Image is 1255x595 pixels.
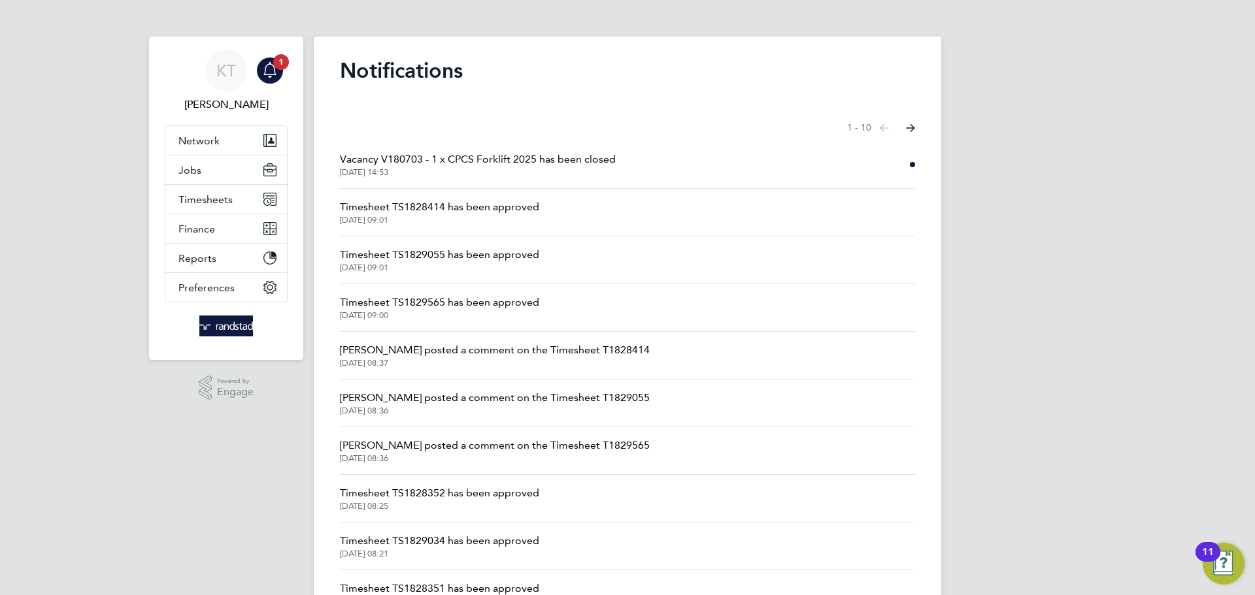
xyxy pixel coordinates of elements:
[340,167,616,178] span: [DATE] 14:53
[340,295,539,310] span: Timesheet TS1829565 has been approved
[340,152,616,178] a: Vacancy V180703 - 1 x CPCS Forklift 2025 has been closed[DATE] 14:53
[340,310,539,321] span: [DATE] 09:00
[340,199,539,215] span: Timesheet TS1828414 has been approved
[340,215,539,225] span: [DATE] 09:01
[165,50,288,112] a: KT[PERSON_NAME]
[216,62,236,79] span: KT
[340,263,539,273] span: [DATE] 09:01
[165,214,287,243] button: Finance
[199,315,254,336] img: randstad-logo-retina.png
[178,281,235,294] span: Preferences
[340,247,539,273] a: Timesheet TS1829055 has been approved[DATE] 09:01
[340,453,650,464] span: [DATE] 08:36
[340,390,650,416] a: [PERSON_NAME] posted a comment on the Timesheet T1829055[DATE] 08:36
[165,315,288,336] a: Go to home page
[340,199,539,225] a: Timesheet TS1828414 has been approved[DATE] 09:01
[165,185,287,214] button: Timesheets
[165,126,287,155] button: Network
[340,438,650,464] a: [PERSON_NAME] posted a comment on the Timesheet T1829565[DATE] 08:36
[340,501,539,511] span: [DATE] 08:25
[847,115,915,141] nav: Select page of notifications list
[340,57,915,84] h1: Notifications
[340,533,539,549] span: Timesheet TS1829034 has been approved
[165,273,287,302] button: Preferences
[165,97,288,112] span: Kieran Trotter
[340,342,650,358] span: [PERSON_NAME] posted a comment on the Timesheet T1828414
[340,406,650,416] span: [DATE] 08:36
[165,155,287,184] button: Jobs
[199,376,254,400] a: Powered byEngage
[165,244,287,272] button: Reports
[178,135,220,147] span: Network
[340,438,650,453] span: [PERSON_NAME] posted a comment on the Timesheet T1829565
[847,121,871,135] span: 1 - 10
[340,152,616,167] span: Vacancy V180703 - 1 x CPCS Forklift 2025 has been closed
[340,295,539,321] a: Timesheet TS1829565 has been approved[DATE] 09:00
[217,387,254,398] span: Engage
[340,485,539,511] a: Timesheet TS1828352 has been approved[DATE] 08:25
[178,164,201,176] span: Jobs
[340,342,650,368] a: [PERSON_NAME] posted a comment on the Timesheet T1828414[DATE] 08:37
[178,223,215,235] span: Finance
[340,533,539,559] a: Timesheet TS1829034 has been approved[DATE] 08:21
[178,193,233,206] span: Timesheets
[340,247,539,263] span: Timesheet TS1829055 has been approved
[1202,552,1214,569] div: 11
[340,390,650,406] span: [PERSON_NAME] posted a comment on the Timesheet T1829055
[340,358,650,368] span: [DATE] 08:37
[273,54,289,70] span: 1
[257,50,283,91] a: 1
[340,549,539,559] span: [DATE] 08:21
[340,485,539,501] span: Timesheet TS1828352 has been approved
[178,252,216,265] span: Reports
[217,376,254,387] span: Powered by
[149,37,303,360] nav: Main navigation
[1203,543,1245,585] button: Open Resource Center, 11 new notifications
